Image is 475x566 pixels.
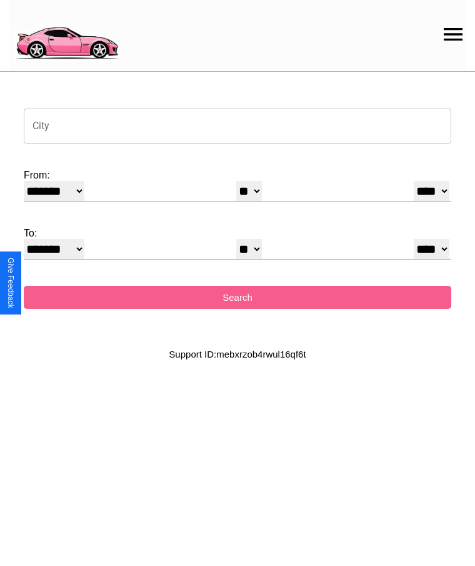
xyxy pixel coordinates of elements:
label: To: [24,228,451,239]
img: logo [9,6,124,62]
p: Support ID: mebxrzob4rwul16qf6t [169,346,306,363]
div: Give Feedback [6,258,15,308]
button: Search [24,286,451,309]
label: From: [24,170,451,181]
